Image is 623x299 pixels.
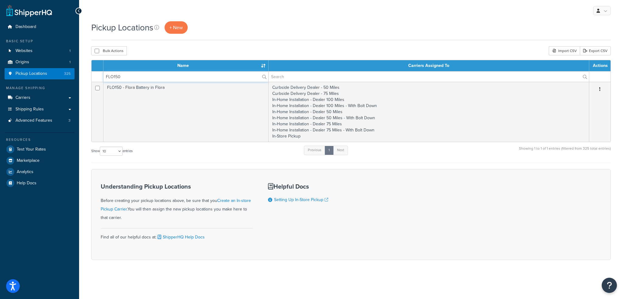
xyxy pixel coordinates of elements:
div: Resources [5,137,75,142]
span: Help Docs [17,181,37,186]
span: Carriers [16,95,30,100]
a: 1 [325,146,334,155]
span: Test Your Rates [17,147,46,152]
span: Origins [16,60,29,65]
a: Next [333,146,348,155]
th: Name : activate to sort column ascending [103,60,269,71]
a: + New [165,21,188,34]
span: Analytics [17,169,33,175]
div: Before creating your pickup locations above, be sure that you You will then assign the new pickup... [101,183,253,222]
td: Curbside Delivery Dealer - 50 Miles Curbside Delivery Dealer - 75 Miles In-Home Installation - De... [269,82,589,142]
span: 1 [69,48,71,54]
button: Bulk Actions [91,46,127,55]
a: Websites 1 [5,45,75,57]
div: Import CSV [549,46,580,55]
h1: Pickup Locations [91,22,153,33]
a: Marketplace [5,155,75,166]
a: Setting Up In-Store Pickup [274,196,328,203]
li: Pickup Locations [5,68,75,79]
li: Websites [5,45,75,57]
a: Test Your Rates [5,144,75,155]
td: FLO150 - Flora Battery in Flora [103,82,269,142]
a: Dashboard [5,21,75,33]
span: Advanced Features [16,118,52,123]
div: Showing 1 to 1 of 1 entries (filtered from 325 total entries) [519,145,611,158]
span: 3 [68,118,71,123]
label: Show entries [91,147,133,156]
input: Search [103,71,268,82]
a: Shipping Rules [5,104,75,115]
a: Advanced Features 3 [5,115,75,126]
span: Shipping Rules [16,107,44,112]
h3: Helpful Docs [268,183,335,190]
div: Find all of our helpful docs at: [101,228,253,242]
th: Actions [589,60,611,71]
a: Pickup Locations 325 [5,68,75,79]
input: Search [269,71,589,82]
button: Open Resource Center [602,278,617,293]
h3: Understanding Pickup Locations [101,183,253,190]
div: Basic Setup [5,39,75,44]
a: Carriers [5,92,75,103]
a: Origins 1 [5,57,75,68]
select: Showentries [100,147,123,156]
li: Advanced Features [5,115,75,126]
a: Previous [304,146,325,155]
span: + New [169,24,183,31]
span: 1 [69,60,71,65]
span: Dashboard [16,24,36,30]
th: Carriers Assigned To [269,60,589,71]
span: 325 [64,71,71,76]
a: Analytics [5,166,75,177]
div: Manage Shipping [5,85,75,91]
li: Origins [5,57,75,68]
a: Help Docs [5,178,75,189]
a: ShipperHQ Home [6,5,52,17]
span: Pickup Locations [16,71,47,76]
a: ShipperHQ Help Docs [156,234,205,240]
a: Export CSV [580,46,611,55]
span: Marketplace [17,158,40,163]
span: Websites [16,48,33,54]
